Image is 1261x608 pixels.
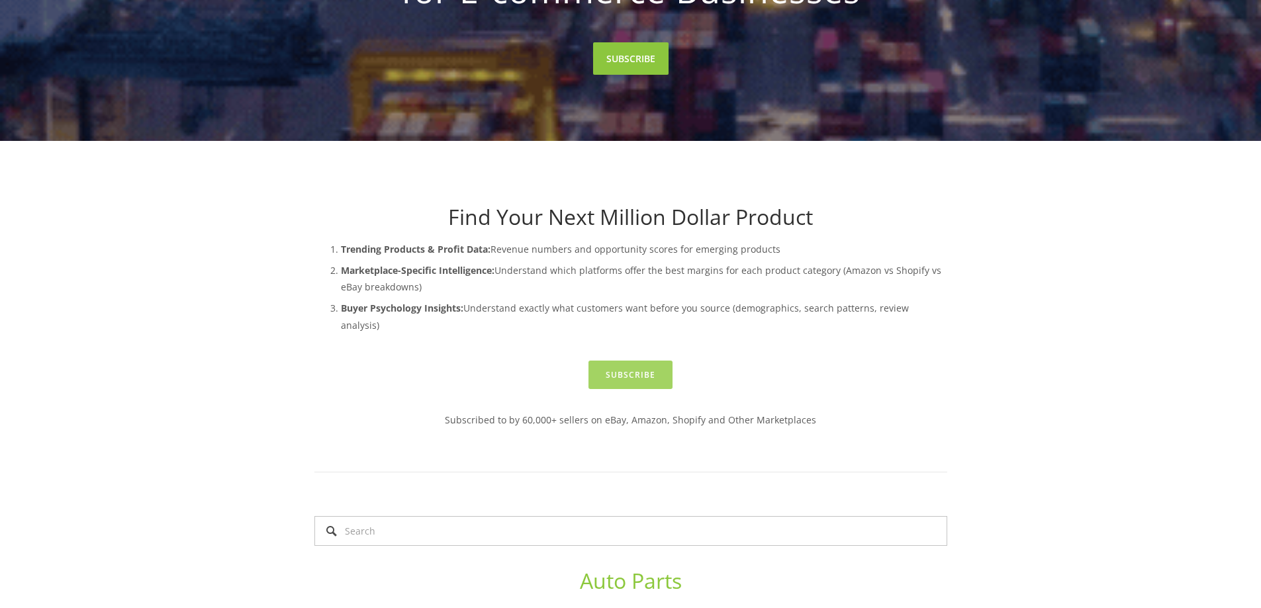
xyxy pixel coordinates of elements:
p: Understand which platforms offer the best margins for each product category (Amazon vs Shopify vs... [341,262,947,295]
p: Subscribed to by 60,000+ sellers on eBay, Amazon, Shopify and Other Marketplaces [314,412,947,428]
a: Subscribe [588,361,673,389]
a: SUBSCRIBE [593,42,669,75]
input: Search [314,516,947,546]
strong: Trending Products & Profit Data: [341,243,490,255]
a: Auto Parts [580,566,682,595]
p: Understand exactly what customers want before you source (demographics, search patterns, review a... [341,300,947,333]
strong: Buyer Psychology Insights: [341,302,463,314]
strong: Marketplace-Specific Intelligence: [341,264,494,277]
p: Revenue numbers and opportunity scores for emerging products [341,241,947,257]
h1: Find Your Next Million Dollar Product [314,204,947,230]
